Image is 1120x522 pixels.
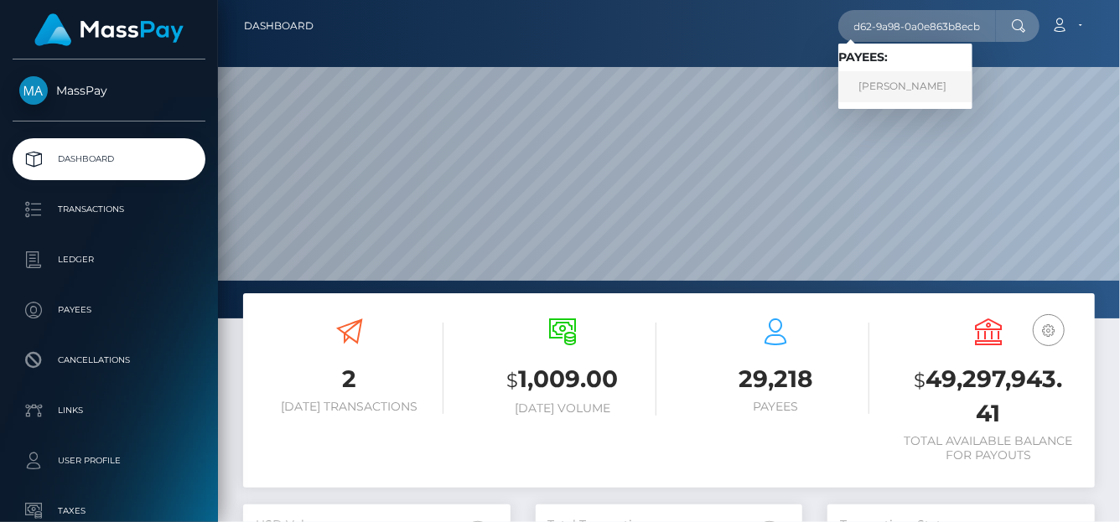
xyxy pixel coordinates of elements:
span: MassPay [13,83,205,98]
a: Dashboard [244,8,314,44]
p: User Profile [19,448,199,473]
small: $ [915,369,926,392]
h6: [DATE] Volume [469,401,656,416]
p: Dashboard [19,147,199,172]
p: Ledger [19,247,199,272]
a: Dashboard [13,138,205,180]
img: MassPay [19,76,48,105]
h3: 29,218 [682,363,869,395]
p: Transactions [19,197,199,222]
h3: 1,009.00 [469,363,656,397]
h6: [DATE] Transactions [256,400,443,414]
img: MassPay Logo [34,13,184,46]
h3: 49,297,943.41 [894,363,1082,430]
a: Links [13,390,205,432]
p: Links [19,398,199,423]
p: Payees [19,297,199,323]
a: Payees [13,289,205,331]
a: Ledger [13,239,205,281]
a: Cancellations [13,339,205,381]
input: Search... [838,10,996,42]
h6: Total Available Balance for Payouts [894,434,1082,463]
h6: Payees [682,400,869,414]
a: User Profile [13,440,205,482]
h3: 2 [256,363,443,395]
a: [PERSON_NAME] [838,71,972,102]
small: $ [507,369,519,392]
h6: Payees: [838,50,972,65]
a: Transactions [13,189,205,230]
p: Cancellations [19,348,199,373]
